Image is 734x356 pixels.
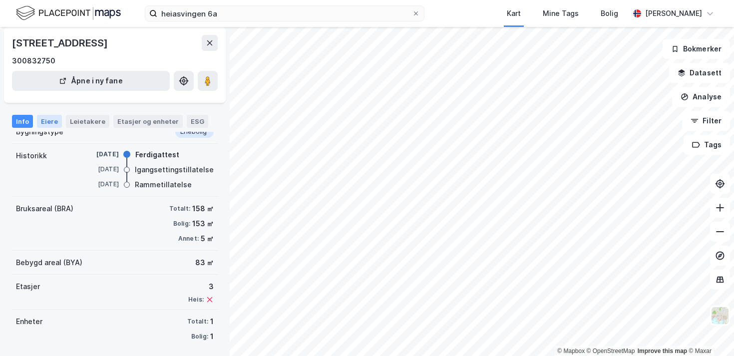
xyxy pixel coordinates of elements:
div: Etasjer og enheter [117,117,179,126]
div: 1 [210,316,214,328]
div: Eiere [37,115,62,128]
button: Analyse [672,87,730,107]
a: Improve this map [638,348,687,355]
iframe: Chat Widget [684,308,734,356]
input: Søk på adresse, matrikkel, gårdeiere, leietakere eller personer [157,6,412,21]
div: Totalt: [169,205,190,213]
div: [DATE] [79,180,119,189]
div: 3 [188,281,214,293]
div: Kart [507,7,521,19]
div: 1 [210,331,214,343]
div: 5 ㎡ [201,233,214,245]
div: [PERSON_NAME] [645,7,702,19]
div: Bolig: [173,220,190,228]
div: Leietakere [66,115,109,128]
button: Bokmerker [663,39,730,59]
div: [DATE] [79,150,119,159]
div: Ferdigattest [135,149,179,161]
div: ESG [187,115,208,128]
div: 300832750 [12,55,55,67]
div: Totalt: [187,318,208,326]
button: Tags [684,135,730,155]
a: OpenStreetMap [587,348,635,355]
div: Bolig: [191,333,208,341]
div: Kontrollprogram for chat [684,308,734,356]
div: [STREET_ADDRESS] [12,35,110,51]
div: 158 ㎡ [192,203,214,215]
div: Etasjer [16,281,40,293]
div: Enheter [16,316,42,328]
div: Igangsettingstillatelse [135,164,214,176]
div: Mine Tags [543,7,579,19]
div: 153 ㎡ [192,218,214,230]
div: Bolig [601,7,618,19]
div: Heis: [188,296,204,304]
div: Info [12,115,33,128]
button: Filter [682,111,730,131]
div: Historikk [16,150,47,162]
div: Bebygd areal (BYA) [16,257,82,269]
div: 83 ㎡ [195,257,214,269]
div: Rammetillatelse [135,179,192,191]
img: Z [711,306,730,325]
button: Åpne i ny fane [12,71,170,91]
div: [DATE] [79,165,119,174]
a: Mapbox [557,348,585,355]
div: Annet: [178,235,199,243]
img: logo.f888ab2527a4732fd821a326f86c7f29.svg [16,4,121,22]
div: Bruksareal (BRA) [16,203,73,215]
button: Datasett [669,63,730,83]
